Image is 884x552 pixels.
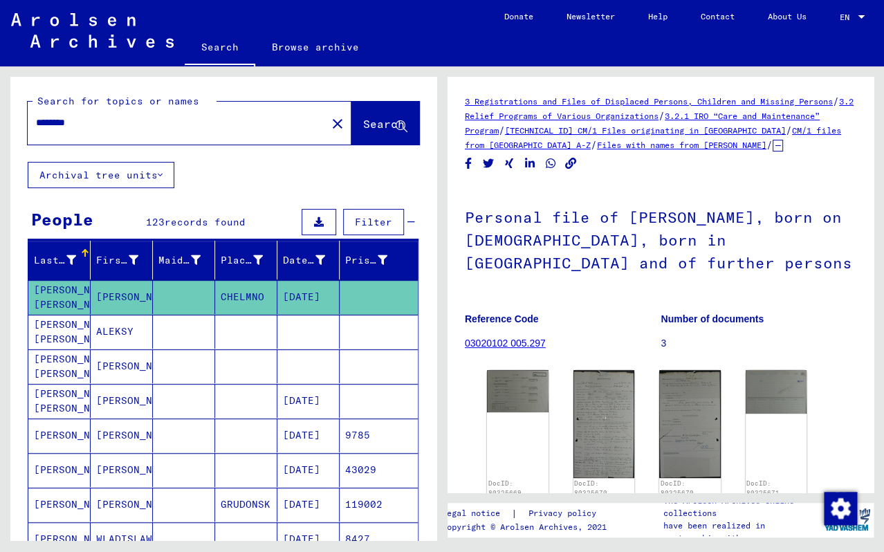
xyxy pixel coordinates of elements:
mat-cell: [PERSON_NAME] [28,418,91,452]
span: Filter [355,216,392,228]
button: Share on Facebook [461,155,476,172]
mat-cell: GRUDONSK [215,488,277,522]
mat-cell: [PERSON_NAME] [PERSON_NAME] [28,349,91,383]
div: People [31,207,93,232]
a: DocID: 80325670 [661,479,694,497]
a: DocID: 80325669 [488,479,522,497]
mat-cell: [PERSON_NAME] [91,280,153,314]
span: / [766,138,773,151]
p: The Arolsen Archives online collections [663,495,820,519]
mat-cell: [PERSON_NAME] [91,418,153,452]
p: 3 [661,336,857,351]
mat-cell: [DATE] [277,418,340,452]
div: Prisoner # [345,249,405,271]
button: Search [351,102,419,145]
mat-cell: 9785 [340,418,418,452]
mat-header-cell: Date of Birth [277,241,340,279]
mat-header-cell: First Name [91,241,153,279]
a: DocID: 80325670 [574,479,607,497]
div: Last Name [34,249,93,271]
div: Maiden Name [158,253,201,268]
mat-cell: CHELMNO [215,280,277,314]
a: Files with names from [PERSON_NAME] [597,140,766,150]
span: / [786,124,792,136]
mat-icon: close [329,116,346,132]
span: / [833,95,839,107]
div: | [442,506,613,521]
mat-cell: 43029 [340,453,418,487]
div: Zustimmung ändern [823,491,856,524]
mat-cell: [PERSON_NAME] [91,349,153,383]
div: Last Name [34,253,76,268]
span: / [659,109,665,122]
mat-cell: [PERSON_NAME] [28,453,91,487]
button: Clear [324,109,351,137]
div: First Name [96,249,156,271]
div: Date of Birth [283,253,325,268]
img: 002.jpg [659,370,721,477]
mat-cell: [PERSON_NAME] [PERSON_NAME] [28,280,91,314]
div: Date of Birth [283,249,342,271]
mat-cell: [PERSON_NAME] [PERSON_NAME] [28,315,91,349]
mat-select-trigger: EN [840,12,849,22]
span: 123 [146,216,165,228]
mat-cell: [DATE] [277,453,340,487]
mat-cell: [PERSON_NAME] [PERSON_NAME] [28,384,91,418]
span: / [499,124,505,136]
mat-header-cell: Last Name [28,241,91,279]
mat-cell: [DATE] [277,384,340,418]
mat-label: Search for topics or names [37,95,199,107]
a: Search [185,30,255,66]
button: Share on Twitter [481,155,496,172]
a: Legal notice [442,506,511,521]
mat-cell: [PERSON_NAME] [91,384,153,418]
mat-cell: ALEKSY [91,315,153,349]
span: Search [363,117,405,131]
a: DocID: 80325671 [746,479,780,497]
mat-cell: [DATE] [277,280,340,314]
mat-cell: [PERSON_NAME] [91,488,153,522]
a: [TECHNICAL_ID] CM/1 Files originating in [GEOGRAPHIC_DATA] [505,125,786,136]
mat-cell: [PERSON_NAME] [91,453,153,487]
button: Copy link [564,155,578,172]
div: First Name [96,253,138,268]
mat-header-cell: Place of Birth [215,241,277,279]
b: Reference Code [465,313,539,324]
div: Place of Birth [221,253,263,268]
div: Place of Birth [221,249,280,271]
img: 001.jpg [746,370,807,414]
a: 03020102 005.297 [465,338,546,349]
button: Filter [343,209,404,235]
mat-cell: 119002 [340,488,418,522]
img: Arolsen_neg.svg [11,13,174,48]
div: Maiden Name [158,249,218,271]
button: Share on LinkedIn [523,155,537,172]
mat-header-cell: Maiden Name [153,241,215,279]
div: Prisoner # [345,253,387,268]
a: 3 Registrations and Files of Displaced Persons, Children and Missing Persons [465,96,833,107]
button: Share on Xing [502,155,517,172]
p: have been realized in partnership with [663,519,820,544]
img: Zustimmung ändern [824,492,857,525]
p: Copyright © Arolsen Archives, 2021 [442,521,613,533]
button: Archival tree units [28,162,174,188]
mat-cell: [DATE] [277,488,340,522]
span: records found [165,216,246,228]
a: Privacy policy [517,506,613,521]
img: 001.jpg [487,370,549,412]
mat-header-cell: Prisoner # [340,241,418,279]
b: Number of documents [661,313,764,324]
mat-cell: [PERSON_NAME] [28,488,91,522]
button: Share on WhatsApp [544,155,558,172]
img: 001.jpg [573,370,635,477]
img: yv_logo.png [821,502,873,537]
span: / [591,138,597,151]
h1: Personal file of [PERSON_NAME], born on [DEMOGRAPHIC_DATA], born in [GEOGRAPHIC_DATA] and of furt... [465,185,856,292]
a: Browse archive [255,30,376,64]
